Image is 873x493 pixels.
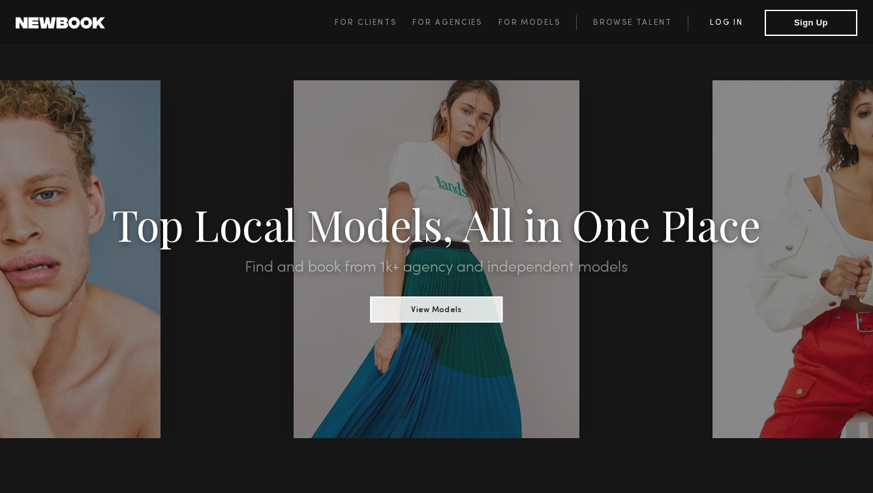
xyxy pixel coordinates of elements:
a: For Models [498,15,577,31]
a: Log in [688,15,765,31]
span: For Clients [335,19,397,27]
a: View Models [370,301,502,315]
a: Browse Talent [576,15,688,31]
span: For Agencies [412,19,482,27]
button: Sign Up [765,10,857,36]
h1: Top Local Models, All in One Place [65,204,807,244]
a: For Clients [335,15,412,31]
a: For Agencies [412,15,498,31]
h2: Find and book from 1k+ agency and independent models [65,260,807,276]
span: For Models [498,19,560,27]
button: View Models [370,296,502,323]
